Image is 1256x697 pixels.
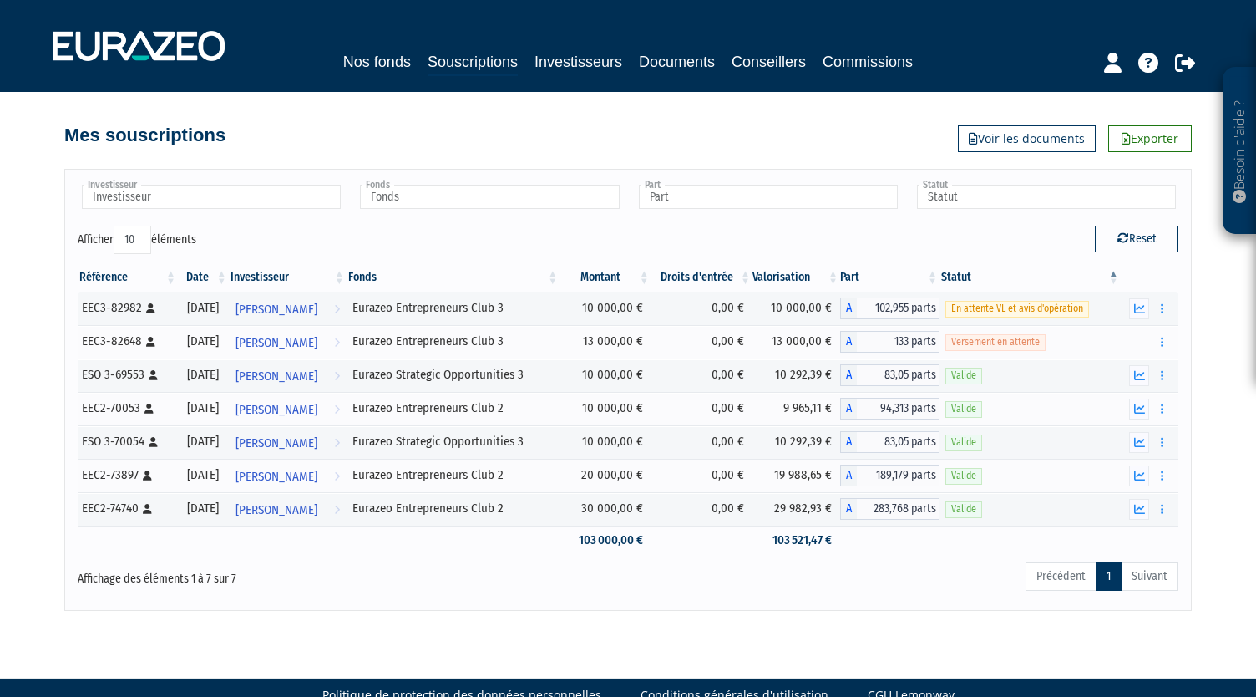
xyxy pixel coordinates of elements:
[352,399,554,417] div: Eurazeo Entrepreneurs Club 2
[945,501,982,517] span: Valide
[840,431,857,453] span: A
[184,433,223,450] div: [DATE]
[752,392,840,425] td: 9 965,11 €
[651,492,752,526] td: 0,00 €
[334,394,340,425] i: Voir l'investisseur
[857,331,939,353] span: 133 parts
[651,263,752,292] th: Droits d'entrée: activer pour trier la colonne par ordre croissant
[235,394,317,425] span: [PERSON_NAME]
[560,325,651,359] td: 13 000,00 €
[64,125,225,145] h4: Mes souscriptions
[857,398,939,420] span: 94,313 parts
[752,526,840,555] td: 103 521,47 €
[149,437,158,447] i: [Français] Personne physique
[82,366,172,384] div: ESO 3-69553
[857,498,939,520] span: 283,768 parts
[143,471,152,481] i: [Français] Personne physique
[343,50,411,74] a: Nos fonds
[945,401,982,417] span: Valide
[82,333,172,350] div: EEC3-82648
[752,325,840,359] td: 13 000,00 €
[352,500,554,517] div: Eurazeo Entrepreneurs Club 2
[651,359,752,392] td: 0,00 €
[149,370,158,380] i: [Français] Personne physique
[82,466,172,484] div: EEC2-73897
[945,368,982,384] span: Valide
[560,425,651,459] td: 10 000,00 €
[560,263,651,292] th: Montant: activer pour trier la colonne par ordre croissant
[146,303,155,313] i: [Français] Personne physique
[840,398,939,420] div: A - Eurazeo Entrepreneurs Club 2
[352,366,554,384] div: Eurazeo Strategic Opportunities 3
[229,263,347,292] th: Investisseur: activer pour trier la colonne par ordre croissant
[939,263,1121,292] th: Statut : activer pour trier la colonne par ordre d&eacute;croissant
[840,431,939,453] div: A - Eurazeo Strategic Opportunities 3
[334,461,340,492] i: Voir l'investisseur
[560,492,651,526] td: 30 000,00 €
[229,425,347,459] a: [PERSON_NAME]
[352,433,554,450] div: Eurazeo Strategic Opportunities 3
[651,425,752,459] td: 0,00 €
[752,359,840,392] td: 10 292,39 €
[78,226,196,254] label: Afficher éléments
[82,299,172,317] div: EEC3-82982
[146,337,155,347] i: [Français] Personne physique
[235,461,317,492] span: [PERSON_NAME]
[334,428,340,459] i: Voir l'investisseur
[857,298,939,319] span: 102,955 parts
[840,298,939,319] div: A - Eurazeo Entrepreneurs Club 3
[229,492,347,526] a: [PERSON_NAME]
[945,468,982,484] span: Valide
[1095,226,1178,252] button: Reset
[840,331,939,353] div: A - Eurazeo Entrepreneurs Club 3
[229,359,347,392] a: [PERSON_NAME]
[1096,562,1122,591] a: 1
[184,466,223,484] div: [DATE]
[732,50,806,74] a: Conseillers
[184,333,223,350] div: [DATE]
[184,399,223,417] div: [DATE]
[184,299,223,317] div: [DATE]
[143,504,152,514] i: [Français] Personne physique
[840,298,857,319] span: A
[53,31,225,61] img: 1732889491-logotype_eurazeo_blanc_rvb.png
[651,392,752,425] td: 0,00 €
[82,500,172,517] div: EEC2-74740
[229,459,347,492] a: [PERSON_NAME]
[840,398,857,420] span: A
[144,404,154,414] i: [Français] Personne physique
[857,364,939,386] span: 83,05 parts
[1108,125,1192,152] a: Exporter
[752,263,840,292] th: Valorisation: activer pour trier la colonne par ordre croissant
[840,364,939,386] div: A - Eurazeo Strategic Opportunities 3
[651,325,752,359] td: 0,00 €
[1230,76,1249,226] p: Besoin d'aide ?
[560,292,651,325] td: 10 000,00 €
[651,459,752,492] td: 0,00 €
[840,364,857,386] span: A
[347,263,560,292] th: Fonds: activer pour trier la colonne par ordre croissant
[184,366,223,384] div: [DATE]
[945,301,1089,317] span: En attente VL et avis d'opération
[823,50,913,74] a: Commissions
[560,359,651,392] td: 10 000,00 €
[235,328,317,359] span: [PERSON_NAME]
[857,465,939,486] span: 189,179 parts
[428,50,518,76] a: Souscriptions
[840,465,939,486] div: A - Eurazeo Entrepreneurs Club 2
[82,433,172,450] div: ESO 3-70054
[334,361,340,392] i: Voir l'investisseur
[229,325,347,359] a: [PERSON_NAME]
[840,331,857,353] span: A
[945,435,982,450] span: Valide
[178,263,229,292] th: Date: activer pour trier la colonne par ordre croissant
[857,431,939,453] span: 83,05 parts
[235,428,317,459] span: [PERSON_NAME]
[235,361,317,392] span: [PERSON_NAME]
[78,263,178,292] th: Référence : activer pour trier la colonne par ordre croissant
[639,50,715,74] a: Documents
[229,292,347,325] a: [PERSON_NAME]
[752,492,840,526] td: 29 982,93 €
[78,561,522,588] div: Affichage des éléments 1 à 7 sur 7
[334,328,340,359] i: Voir l'investisseur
